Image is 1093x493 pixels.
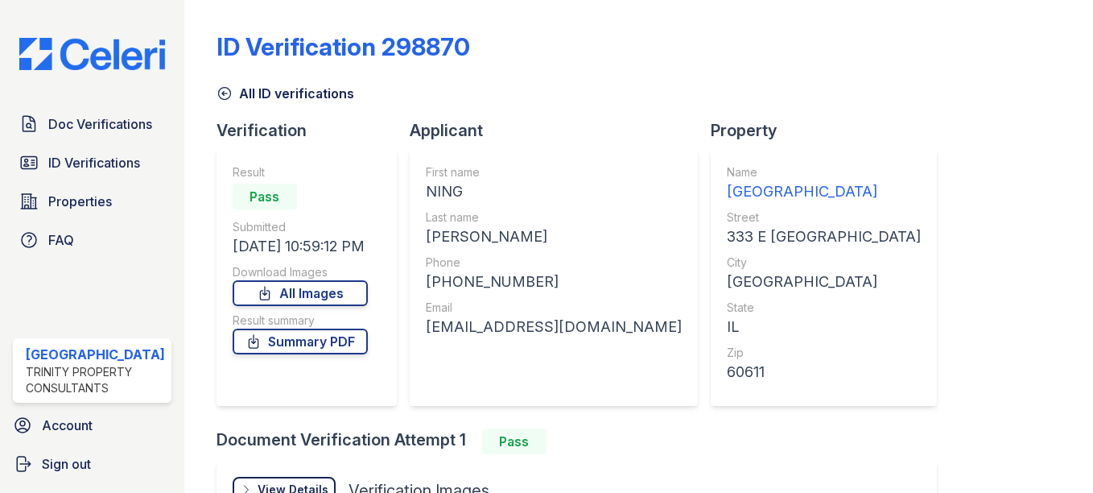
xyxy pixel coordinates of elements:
div: Trinity Property Consultants [26,364,165,396]
span: ID Verifications [48,153,140,172]
a: All Images [233,280,368,306]
div: Phone [426,255,682,271]
iframe: chat widget [1025,429,1077,477]
a: Name [GEOGRAPHIC_DATA] [727,164,921,203]
a: Sign out [6,448,178,480]
div: First name [426,164,682,180]
div: Name [727,164,921,180]
div: [DATE] 10:59:12 PM [233,235,368,258]
div: [PHONE_NUMBER] [426,271,682,293]
a: FAQ [13,224,171,256]
div: [GEOGRAPHIC_DATA] [727,180,921,203]
div: Applicant [410,119,711,142]
a: Account [6,409,178,441]
div: Street [727,209,921,226]
div: 333 E [GEOGRAPHIC_DATA] [727,226,921,248]
a: Doc Verifications [13,108,171,140]
div: Last name [426,209,682,226]
span: Sign out [42,454,91,474]
div: Submitted [233,219,368,235]
div: [EMAIL_ADDRESS][DOMAIN_NAME] [426,316,682,338]
a: Summary PDF [233,329,368,354]
a: Properties [13,185,171,217]
div: Result [233,164,368,180]
div: Pass [482,429,546,454]
a: ID Verifications [13,147,171,179]
span: Doc Verifications [48,114,152,134]
div: Result summary [233,313,368,329]
div: State [727,300,921,316]
span: FAQ [48,230,74,250]
div: 60611 [727,361,921,383]
img: CE_Logo_Blue-a8612792a0a2168367f1c8372b55b34899dd931a85d93a1a3d3e32e68fde9ad4.png [6,38,178,71]
div: Verification [217,119,410,142]
div: City [727,255,921,271]
div: [PERSON_NAME] [426,226,682,248]
a: All ID verifications [217,84,354,103]
div: Document Verification Attempt 1 [217,429,950,454]
span: Properties [48,192,112,211]
div: ID Verification 298870 [217,32,470,61]
div: Zip [727,345,921,361]
div: Property [711,119,950,142]
div: [GEOGRAPHIC_DATA] [26,345,165,364]
div: Pass [233,184,297,209]
div: NING [426,180,682,203]
div: [GEOGRAPHIC_DATA] [727,271,921,293]
div: IL [727,316,921,338]
span: Account [42,416,93,435]
div: Email [426,300,682,316]
div: Download Images [233,264,368,280]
